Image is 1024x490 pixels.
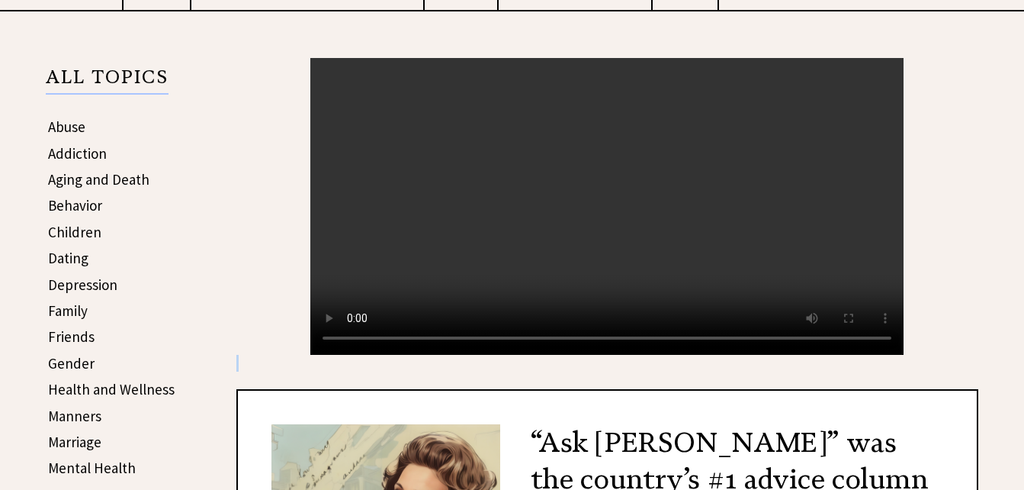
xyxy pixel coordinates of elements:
p: ALL TOPICS [46,69,169,95]
a: Depression [48,276,117,294]
a: Family [48,301,88,320]
a: Manners [48,407,101,425]
a: Friends [48,327,95,346]
a: Addiction [48,144,107,163]
a: Health and Wellness [48,380,175,398]
a: Marriage [48,433,101,451]
a: Gender [48,354,95,372]
a: Mental Health [48,459,136,477]
a: Abuse [48,118,85,136]
a: Children [48,223,101,241]
a: Aging and Death [48,170,149,189]
a: Behavior [48,196,102,214]
video: Your browser does not support the audio element. [310,58,904,355]
a: Dating [48,249,88,267]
